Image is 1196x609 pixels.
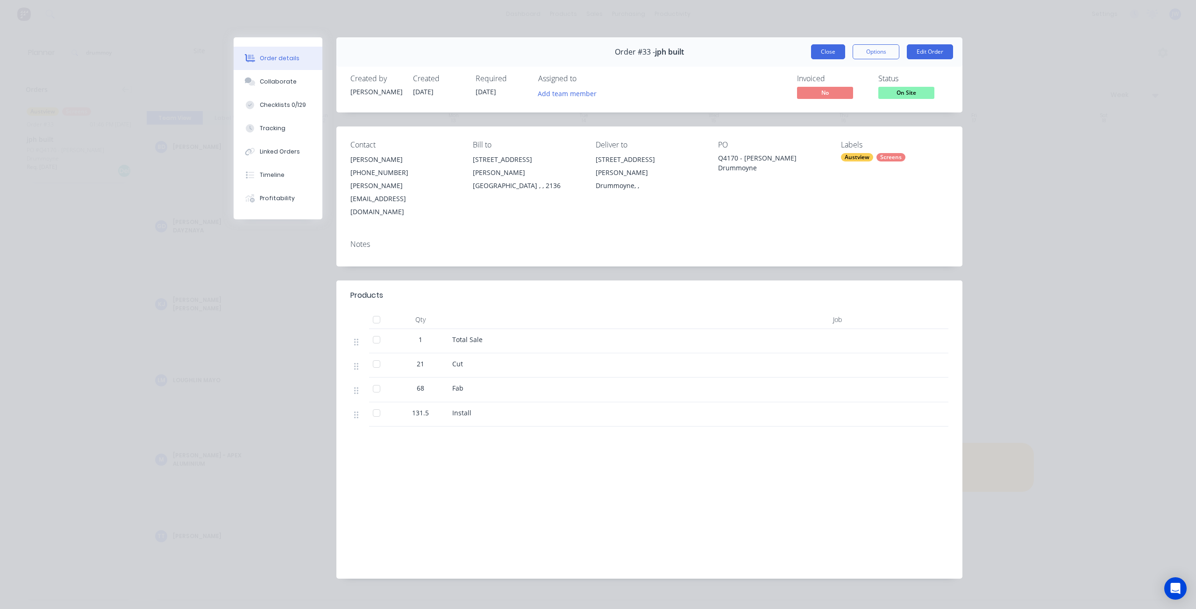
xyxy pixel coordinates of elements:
div: Created [413,74,464,83]
button: Add team member [538,87,602,99]
span: [DATE] [413,87,434,96]
span: Order #33 - [615,48,655,56]
div: Required [476,74,527,83]
div: Labels [841,140,948,149]
div: Profitability [260,194,295,203]
span: 68 [417,383,424,393]
div: Invoiced [797,74,867,83]
button: Edit Order [907,44,953,59]
button: Profitability [234,187,322,210]
div: Contact [350,140,458,149]
div: PO [718,140,826,149]
div: Screens [876,153,905,161]
span: [DATE] [476,87,496,96]
span: jph built [655,48,684,56]
button: Add team member [533,87,602,99]
div: Open Intercom Messenger [1164,577,1187,600]
div: [STREET_ADDRESS][PERSON_NAME] [596,153,703,179]
div: Qty [392,310,448,329]
div: [STREET_ADDRESS][PERSON_NAME] [473,153,580,179]
button: Checklists 0/129 [234,93,322,117]
button: Timeline [234,163,322,187]
button: Options [853,44,899,59]
div: [STREET_ADDRESS][PERSON_NAME]Drummoyne, , [596,153,703,192]
button: Linked Orders [234,140,322,163]
div: Collaborate [260,77,297,86]
div: Bill to [473,140,580,149]
button: Close [811,44,845,59]
button: Collaborate [234,70,322,93]
span: On Site [878,87,934,98]
button: On Site [878,87,934,101]
span: No [797,87,853,98]
div: [PERSON_NAME][EMAIL_ADDRESS][DOMAIN_NAME] [350,179,458,218]
span: Cut [452,359,463,368]
div: Drummoyne, , [596,179,703,192]
div: Deliver to [596,140,703,149]
div: [STREET_ADDRESS][PERSON_NAME][GEOGRAPHIC_DATA] , , 2136 [473,153,580,192]
div: Job [776,310,846,329]
span: 1 [419,335,422,344]
div: Status [878,74,948,83]
button: Order details [234,47,322,70]
div: Q4170 - [PERSON_NAME] Drummoyne [718,153,826,173]
div: [PHONE_NUMBER] [350,166,458,179]
span: Install [452,408,471,417]
div: Tracking [260,124,285,133]
div: Created by [350,74,402,83]
span: 21 [417,359,424,369]
span: 131.5 [412,408,429,418]
div: Timeline [260,171,285,179]
div: Assigned to [538,74,632,83]
span: Fab [452,384,463,392]
div: Order details [260,54,299,63]
button: Tracking [234,117,322,140]
div: [PERSON_NAME][PHONE_NUMBER][PERSON_NAME][EMAIL_ADDRESS][DOMAIN_NAME] [350,153,458,218]
div: Linked Orders [260,147,300,156]
div: Austview [841,153,873,161]
div: [GEOGRAPHIC_DATA] , , 2136 [473,179,580,192]
span: Total Sale [452,335,483,344]
div: Products [350,290,383,301]
div: [PERSON_NAME] [350,87,402,97]
div: Notes [350,240,948,249]
div: Checklists 0/129 [260,101,306,109]
div: [PERSON_NAME] [350,153,458,166]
